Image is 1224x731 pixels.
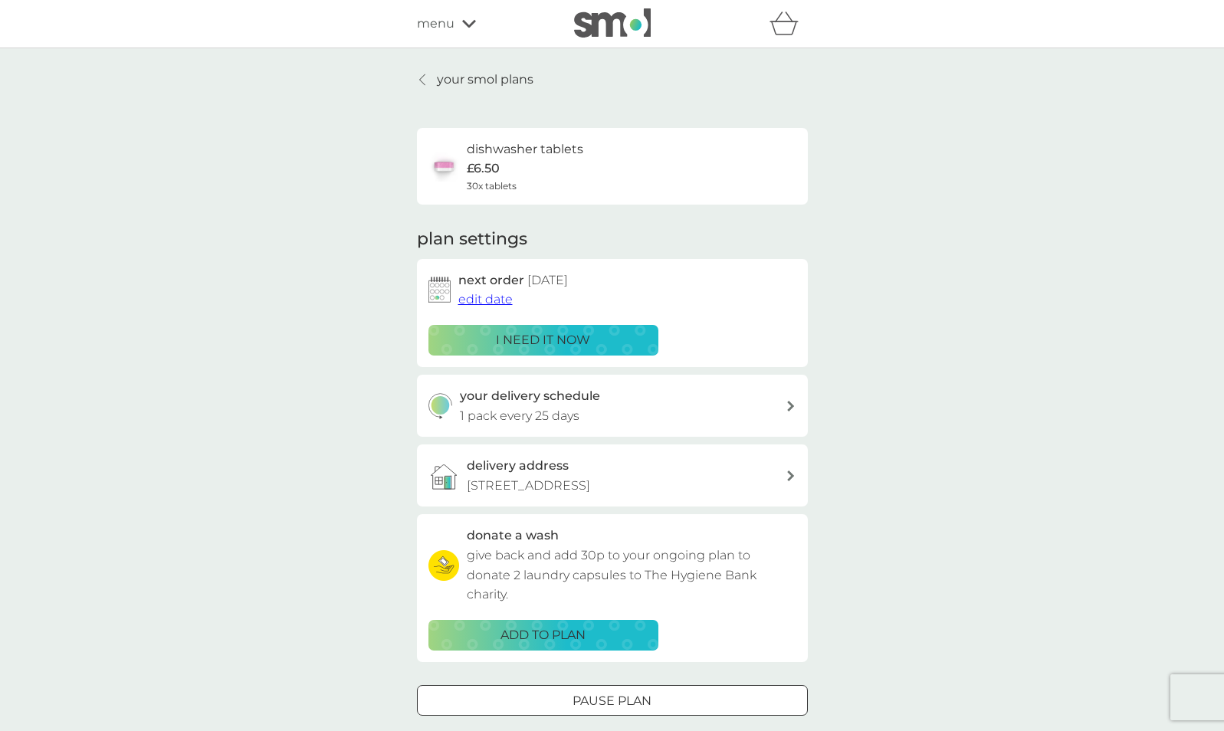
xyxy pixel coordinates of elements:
div: basket [770,8,808,39]
p: £6.50 [467,159,500,179]
a: your smol plans [417,70,533,90]
p: Pause plan [573,691,651,711]
p: [STREET_ADDRESS] [467,476,590,496]
img: smol [574,8,651,38]
p: your smol plans [437,70,533,90]
h2: next order [458,270,568,290]
button: ADD TO PLAN [428,620,658,651]
button: i need it now [428,325,658,356]
h2: plan settings [417,228,527,251]
h3: your delivery schedule [460,386,600,406]
p: 1 pack every 25 days [460,406,579,426]
span: [DATE] [527,273,568,287]
p: i need it now [496,330,590,350]
h3: delivery address [467,456,569,476]
span: edit date [458,292,513,306]
span: menu [417,14,454,34]
p: ADD TO PLAN [500,625,586,645]
h3: donate a wash [467,526,559,546]
button: your delivery schedule1 pack every 25 days [417,375,808,437]
p: give back and add 30p to your ongoing plan to donate 2 laundry capsules to The Hygiene Bank charity. [467,546,796,605]
button: Pause plan [417,685,808,716]
a: delivery address[STREET_ADDRESS] [417,444,808,506]
span: 30x tablets [467,179,517,193]
img: dishwasher tablets [428,151,459,182]
button: edit date [458,290,513,310]
h6: dishwasher tablets [467,139,583,159]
